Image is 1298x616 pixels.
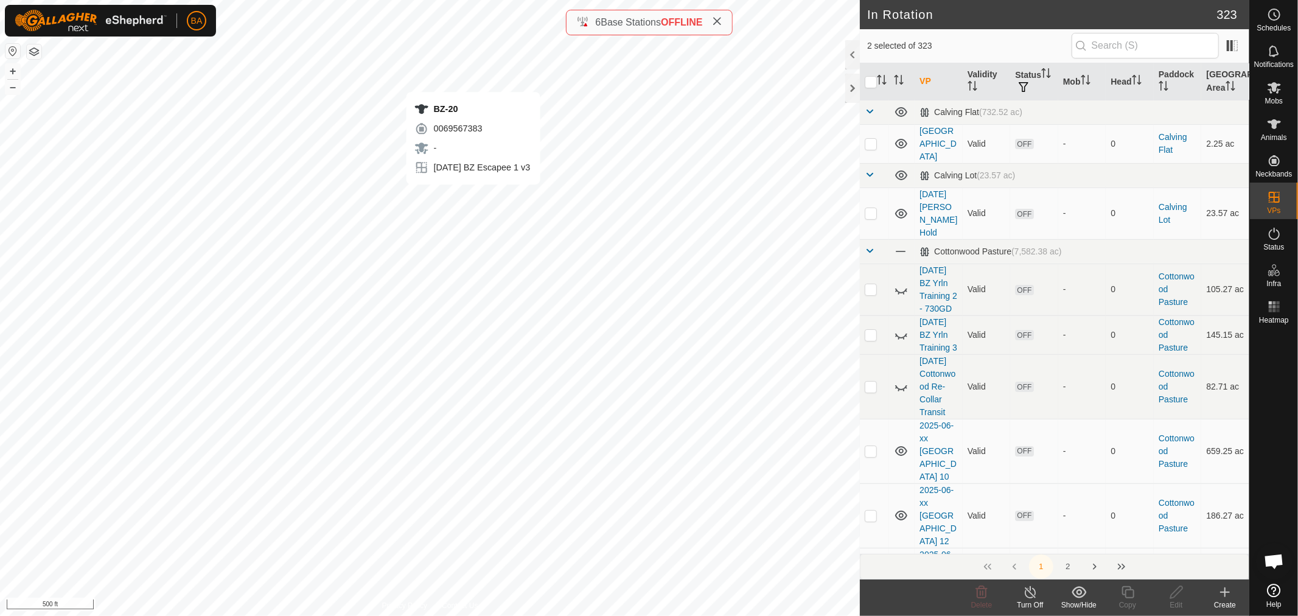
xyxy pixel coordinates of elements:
[1201,315,1249,354] td: 145.15 ac
[1201,419,1249,483] td: 659.25 ac
[1010,63,1058,100] th: Status
[414,141,531,155] div: -
[1056,555,1080,579] button: 2
[1154,63,1202,100] th: Paddock
[1261,134,1287,141] span: Animals
[1266,280,1281,287] span: Infra
[867,40,1072,52] span: 2 selected of 323
[1263,243,1284,251] span: Status
[963,264,1011,315] td: Valid
[919,247,1061,257] div: Cottonwood Pasture
[5,80,20,94] button: –
[877,77,887,86] p-sorticon: Activate to sort
[1226,83,1235,93] p-sorticon: Activate to sort
[1201,124,1249,163] td: 2.25 ac
[919,126,957,161] a: [GEOGRAPHIC_DATA]
[971,601,993,609] span: Delete
[1201,548,1249,612] td: 686.76 ac
[963,354,1011,419] td: Valid
[5,44,20,58] button: Reset Map
[1106,124,1154,163] td: 0
[1106,63,1154,100] th: Head
[1055,600,1103,611] div: Show/Hide
[1159,369,1195,404] a: Cottonwood Pasture
[1159,433,1195,469] a: Cottonwood Pasture
[1015,382,1033,392] span: OFF
[382,600,428,611] a: Privacy Policy
[1041,70,1051,80] p-sorticon: Activate to sort
[1011,247,1062,256] span: (7,582.38 ac)
[963,548,1011,612] td: Valid
[963,483,1011,548] td: Valid
[919,317,957,352] a: [DATE] BZ Yrln Training 3
[1201,264,1249,315] td: 105.27 ac
[1106,264,1154,315] td: 0
[1159,317,1195,352] a: Cottonwood Pasture
[601,17,661,27] span: Base Stations
[1063,207,1101,220] div: -
[1256,543,1293,579] div: Open chat
[1103,600,1152,611] div: Copy
[1106,483,1154,548] td: 0
[963,419,1011,483] td: Valid
[1257,24,1291,32] span: Schedules
[1201,483,1249,548] td: 186.27 ac
[1255,170,1292,178] span: Neckbands
[1254,61,1294,68] span: Notifications
[1159,202,1187,225] a: Calving Lot
[919,265,957,313] a: [DATE] BZ Yrln Training 2 - 730GD
[963,187,1011,239] td: Valid
[1063,329,1101,341] div: -
[1201,354,1249,419] td: 82.71 ac
[1106,315,1154,354] td: 0
[1109,555,1134,579] button: Last Page
[919,550,957,611] a: 2025-06-xx [GEOGRAPHIC_DATA] 15
[1083,555,1107,579] button: Next Page
[1106,354,1154,419] td: 0
[1159,271,1195,307] a: Cottonwood Pasture
[1267,207,1280,214] span: VPs
[919,356,955,417] a: [DATE] Cottonwood Re-Collar Transit
[1201,187,1249,239] td: 23.57 ac
[1259,317,1289,324] span: Heatmap
[1015,511,1033,521] span: OFF
[1081,77,1090,86] p-sorticon: Activate to sort
[1217,5,1237,24] span: 323
[1063,509,1101,522] div: -
[919,107,1022,117] div: Calving Flat
[661,17,702,27] span: OFFLINE
[414,102,531,116] div: BZ-20
[963,315,1011,354] td: Valid
[1106,187,1154,239] td: 0
[414,121,531,136] div: 0069567383
[1250,579,1298,613] a: Help
[1015,139,1033,149] span: OFF
[1159,132,1187,155] a: Calving Flat
[1201,63,1249,100] th: [GEOGRAPHIC_DATA] Area
[919,485,957,546] a: 2025-06-xx [GEOGRAPHIC_DATA] 12
[915,63,963,100] th: VP
[414,160,531,175] div: [DATE] BZ Escapee 1 v3
[977,170,1015,180] span: (23.57 ac)
[867,7,1217,22] h2: In Rotation
[963,124,1011,163] td: Valid
[5,64,20,79] button: +
[1063,445,1101,458] div: -
[1159,498,1195,533] a: Cottonwood Pasture
[1072,33,1219,58] input: Search (S)
[1058,63,1106,100] th: Mob
[963,63,1011,100] th: Validity
[1106,548,1154,612] td: 0
[15,10,167,32] img: Gallagher Logo
[1015,209,1033,219] span: OFF
[1159,83,1168,93] p-sorticon: Activate to sort
[191,15,203,27] span: BA
[1015,330,1033,340] span: OFF
[27,44,41,59] button: Map Layers
[894,77,904,86] p-sorticon: Activate to sort
[1015,446,1033,457] span: OFF
[1063,283,1101,296] div: -
[1063,380,1101,393] div: -
[979,107,1022,117] span: (732.52 ac)
[1265,97,1283,105] span: Mobs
